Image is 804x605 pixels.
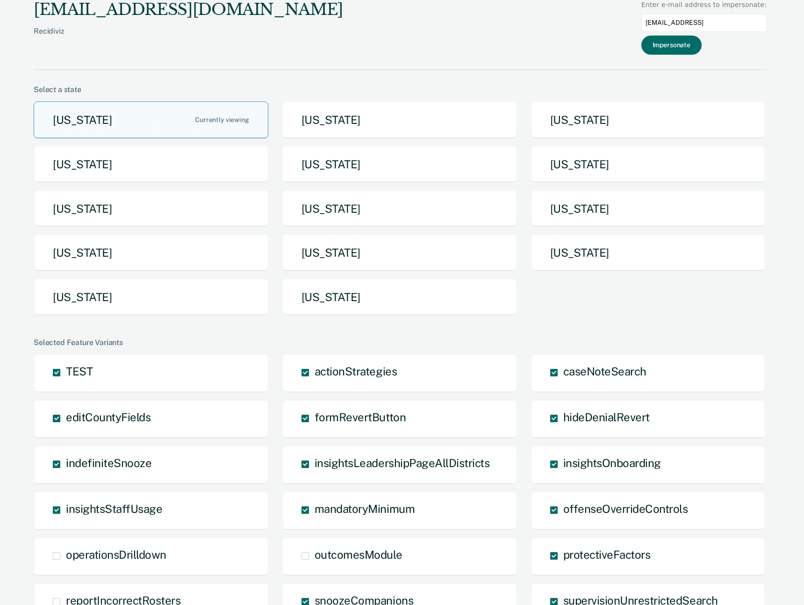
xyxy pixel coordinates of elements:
[315,365,397,378] span: actionStrategies
[66,365,93,378] span: TEST
[282,234,517,271] button: [US_STATE]
[641,36,702,55] button: Impersonate
[66,411,151,424] span: editCountyFields
[531,146,766,183] button: [US_STATE]
[531,101,766,138] button: [US_STATE]
[563,411,650,424] span: hideDenialRevert
[315,502,415,515] span: mandatoryMinimum
[531,190,766,227] button: [US_STATE]
[563,548,651,561] span: protectiveFactors
[282,190,517,227] button: [US_STATE]
[66,456,151,469] span: indefiniteSnooze
[315,411,406,424] span: formRevertButton
[34,190,268,227] button: [US_STATE]
[34,85,767,94] div: Select a state
[34,338,767,347] div: Selected Feature Variants
[66,502,162,515] span: insightsStaffUsage
[531,234,766,271] button: [US_STATE]
[315,456,490,469] span: insightsLeadershipPageAllDistricts
[282,146,517,183] button: [US_STATE]
[563,456,661,469] span: insightsOnboarding
[34,146,268,183] button: [US_STATE]
[315,548,402,561] span: outcomesModule
[34,27,343,50] div: Recidiviz
[34,101,268,138] button: [US_STATE]
[34,234,268,271] button: [US_STATE]
[34,279,268,316] button: [US_STATE]
[563,365,646,378] span: caseNoteSearch
[66,548,166,561] span: operationsDrilldown
[282,101,517,138] button: [US_STATE]
[641,14,767,32] input: Enter an email to impersonate...
[282,279,517,316] button: [US_STATE]
[563,502,688,515] span: offenseOverrideControls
